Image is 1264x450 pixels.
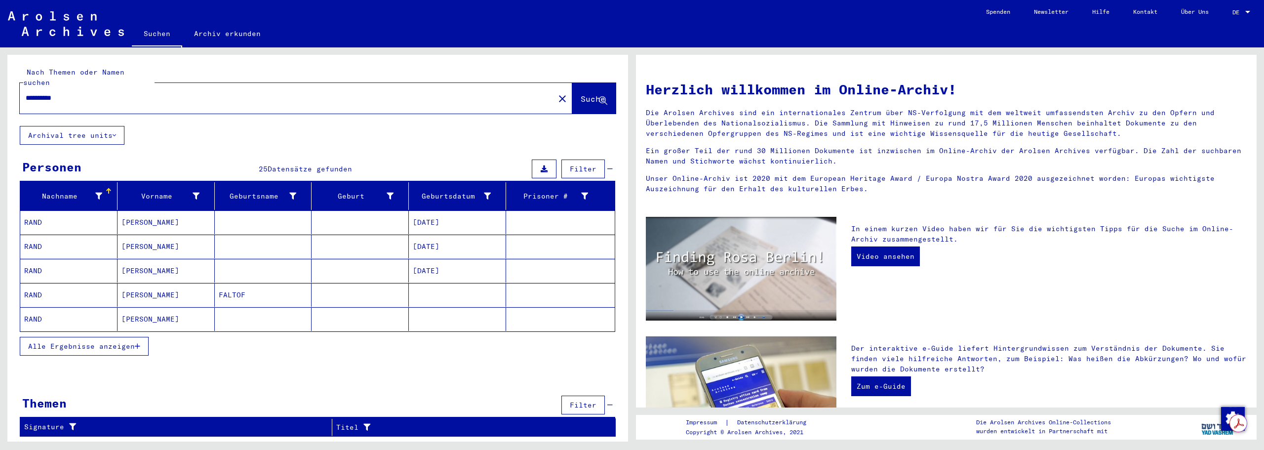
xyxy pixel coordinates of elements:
[24,188,117,204] div: Nachname
[20,259,118,283] mat-cell: RAND
[686,417,725,428] a: Impressum
[121,191,199,202] div: Vorname
[851,246,920,266] a: Video ansehen
[686,417,818,428] div: |
[506,182,615,210] mat-header-cell: Prisoner #
[20,182,118,210] mat-header-cell: Nachname
[23,68,124,87] mat-label: Nach Themen oder Namen suchen
[413,191,491,202] div: Geburtsdatum
[976,418,1111,427] p: Die Arolsen Archives Online-Collections
[8,11,124,36] img: Arolsen_neg.svg
[646,79,1247,100] h1: Herzlich willkommen im Online-Archiv!
[409,259,506,283] mat-cell: [DATE]
[118,259,215,283] mat-cell: [PERSON_NAME]
[182,22,273,45] a: Archiv erkunden
[20,210,118,234] mat-cell: RAND
[121,188,214,204] div: Vorname
[316,191,394,202] div: Geburt‏
[413,188,506,204] div: Geburtsdatum
[24,191,102,202] div: Nachname
[22,158,81,176] div: Personen
[510,188,603,204] div: Prisoner #
[312,182,409,210] mat-header-cell: Geburt‏
[581,94,605,104] span: Suche
[553,88,572,108] button: Clear
[118,307,215,331] mat-cell: [PERSON_NAME]
[336,419,603,435] div: Titel
[646,173,1247,194] p: Unser Online-Archiv ist 2020 mit dem European Heritage Award / Europa Nostra Award 2020 ausgezeic...
[646,146,1247,166] p: Ein großer Teil der rund 30 Millionen Dokumente ist inzwischen im Online-Archiv der Arolsen Archi...
[851,376,911,396] a: Zum e-Guide
[572,83,616,114] button: Suche
[1199,414,1236,439] img: yv_logo.png
[409,210,506,234] mat-cell: [DATE]
[1232,9,1243,16] span: DE
[570,401,596,409] span: Filter
[646,217,836,321] img: video.jpg
[268,164,352,173] span: Datensätze gefunden
[24,419,332,435] div: Signature
[556,93,568,105] mat-icon: close
[409,235,506,258] mat-cell: [DATE]
[118,182,215,210] mat-header-cell: Vorname
[259,164,268,173] span: 25
[118,210,215,234] mat-cell: [PERSON_NAME]
[561,396,605,414] button: Filter
[215,182,312,210] mat-header-cell: Geburtsname
[851,343,1247,374] p: Der interaktive e-Guide liefert Hintergrundwissen zum Verständnis der Dokumente. Sie finden viele...
[336,422,591,433] div: Titel
[646,108,1247,139] p: Die Arolsen Archives sind ein internationales Zentrum über NS-Verfolgung mit dem weltweit umfasse...
[729,417,818,428] a: Datenschutzerklärung
[118,283,215,307] mat-cell: [PERSON_NAME]
[20,307,118,331] mat-cell: RAND
[409,182,506,210] mat-header-cell: Geburtsdatum
[132,22,182,47] a: Suchen
[219,188,312,204] div: Geburtsname
[851,224,1247,245] p: In einem kurzen Video haben wir für Sie die wichtigsten Tipps für die Suche im Online-Archiv zusa...
[20,283,118,307] mat-cell: RAND
[215,283,312,307] mat-cell: FALTOF
[20,337,149,356] button: Alle Ergebnisse anzeigen
[24,422,319,432] div: Signature
[1221,407,1245,431] img: Zustimmung ändern
[22,394,67,412] div: Themen
[316,188,408,204] div: Geburt‏
[510,191,588,202] div: Prisoner #
[570,164,596,173] span: Filter
[686,428,818,437] p: Copyright © Arolsen Archives, 2021
[561,160,605,178] button: Filter
[976,427,1111,436] p: wurden entwickelt in Partnerschaft mit
[28,342,135,351] span: Alle Ergebnisse anzeigen
[20,235,118,258] mat-cell: RAND
[20,126,124,145] button: Archival tree units
[219,191,297,202] div: Geburtsname
[118,235,215,258] mat-cell: [PERSON_NAME]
